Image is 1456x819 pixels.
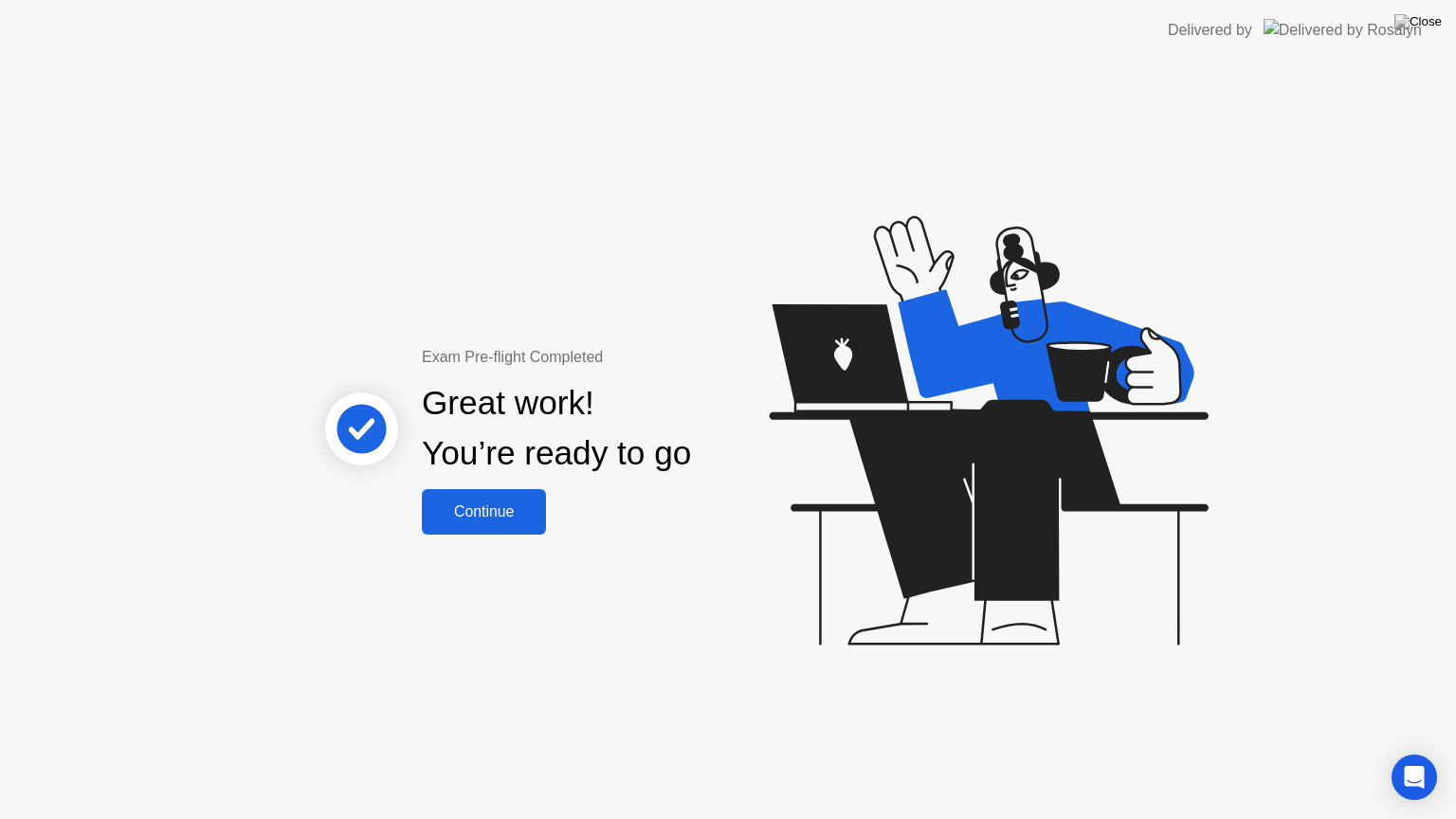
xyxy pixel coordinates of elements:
[422,378,691,479] div: Great work! You’re ready to go
[1392,755,1437,800] div: Open Intercom Messenger
[428,503,540,520] div: Continue
[422,489,546,535] button: Continue
[1168,19,1252,42] div: Delivered by
[1264,19,1422,41] img: Delivered by Rosalyn
[1394,14,1442,29] img: Close
[422,346,813,369] div: Exam Pre-flight Completed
